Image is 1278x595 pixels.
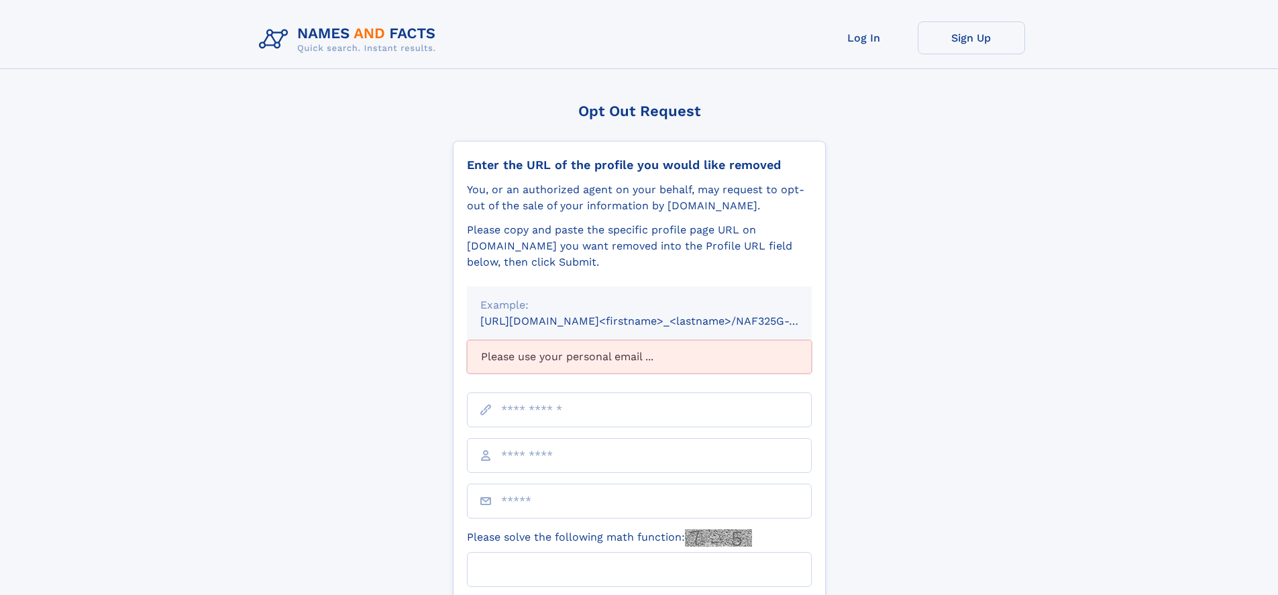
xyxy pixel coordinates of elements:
div: Opt Out Request [453,103,826,119]
small: [URL][DOMAIN_NAME]<firstname>_<lastname>/NAF325G-xxxxxxxx [480,315,837,327]
div: Enter the URL of the profile you would like removed [467,158,812,172]
label: Please solve the following math function: [467,529,752,547]
a: Log In [810,21,918,54]
div: Please use your personal email ... [467,340,812,374]
img: Logo Names and Facts [254,21,447,58]
div: You, or an authorized agent on your behalf, may request to opt-out of the sale of your informatio... [467,182,812,214]
div: Example: [480,297,798,313]
div: Please copy and paste the specific profile page URL on [DOMAIN_NAME] you want removed into the Pr... [467,222,812,270]
a: Sign Up [918,21,1025,54]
